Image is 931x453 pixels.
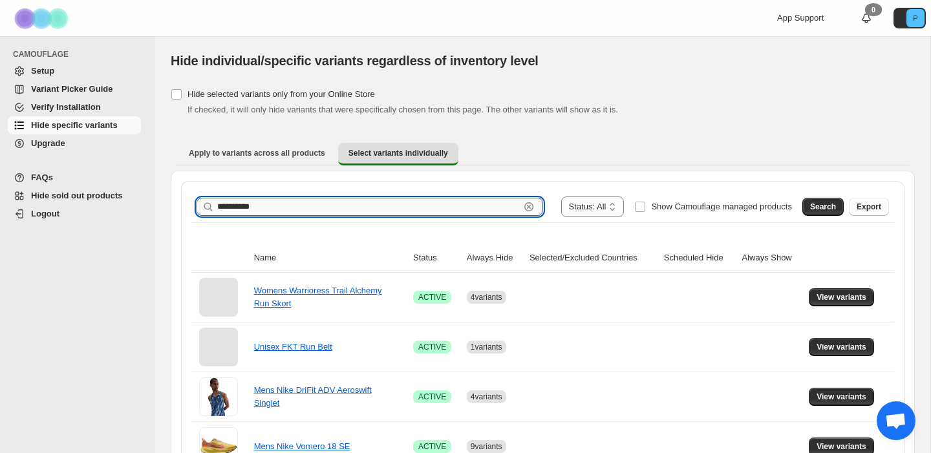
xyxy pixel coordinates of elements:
[8,134,141,153] a: Upgrade
[8,62,141,80] a: Setup
[777,13,824,23] span: App Support
[857,202,881,212] span: Export
[894,8,926,28] button: Avatar with initials P
[10,1,75,36] img: Camouflage
[187,105,618,114] span: If checked, it will only hide variants that were specifically chosen from this page. The other va...
[471,442,502,451] span: 9 variants
[738,244,805,273] th: Always Show
[31,138,65,148] span: Upgrade
[13,49,146,59] span: CAMOUFLAGE
[817,392,866,402] span: View variants
[31,102,101,112] span: Verify Installation
[660,244,738,273] th: Scheduled Hide
[906,9,925,27] span: Avatar with initials P
[809,388,874,406] button: View variants
[254,441,350,451] a: Mens Nike Vomero 18 SE
[338,143,458,165] button: Select variants individually
[865,3,882,16] div: 0
[877,401,915,440] a: Open chat
[418,342,446,352] span: ACTIVE
[187,89,375,99] span: Hide selected variants only from your Online Store
[849,198,889,216] button: Export
[31,209,59,218] span: Logout
[250,244,409,273] th: Name
[254,385,372,408] a: Mens Nike DriFit ADV Aeroswift Singlet
[471,342,502,352] span: 1 variants
[522,200,535,213] button: Clear
[199,377,238,416] img: Mens Nike DriFit ADV Aeroswift Singlet
[463,244,526,273] th: Always Hide
[860,12,873,25] a: 0
[8,169,141,187] a: FAQs
[526,244,660,273] th: Selected/Excluded Countries
[471,392,502,401] span: 4 variants
[817,342,866,352] span: View variants
[418,392,446,402] span: ACTIVE
[913,14,917,22] text: P
[171,54,539,68] span: Hide individual/specific variants regardless of inventory level
[809,288,874,306] button: View variants
[31,84,112,94] span: Variant Picker Guide
[817,292,866,302] span: View variants
[31,191,123,200] span: Hide sold out products
[8,205,141,223] a: Logout
[651,202,792,211] span: Show Camouflage managed products
[348,148,448,158] span: Select variants individually
[409,244,463,273] th: Status
[254,286,382,308] a: Womens Warrioress Trail Alchemy Run Skort
[31,173,53,182] span: FAQs
[817,441,866,452] span: View variants
[31,66,54,76] span: Setup
[8,80,141,98] a: Variant Picker Guide
[809,338,874,356] button: View variants
[810,202,836,212] span: Search
[8,98,141,116] a: Verify Installation
[471,293,502,302] span: 4 variants
[178,143,336,163] button: Apply to variants across all products
[418,441,446,452] span: ACTIVE
[189,148,325,158] span: Apply to variants across all products
[8,187,141,205] a: Hide sold out products
[31,120,118,130] span: Hide specific variants
[802,198,844,216] button: Search
[418,292,446,302] span: ACTIVE
[8,116,141,134] a: Hide specific variants
[254,342,332,352] a: Unisex FKT Run Belt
